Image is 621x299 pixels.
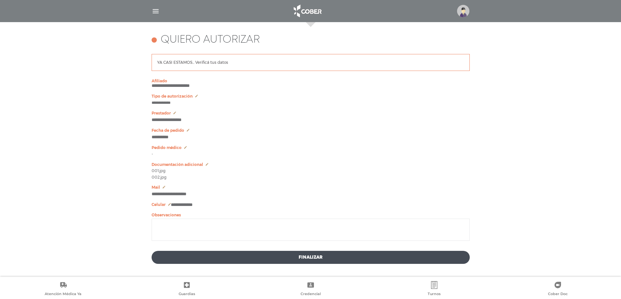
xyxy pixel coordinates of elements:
[372,281,496,298] a: Turnos
[152,185,160,190] span: Mail
[428,292,441,297] span: Turnos
[161,34,260,46] h4: Quiero autorizar
[152,213,470,217] p: Observaciones
[457,5,469,17] img: profile-placeholder.svg
[152,162,203,167] span: Documentación adicional
[1,281,125,298] a: Atención Médica Ya
[152,94,193,99] span: Tipo de autorización
[157,60,228,65] p: YA CASI ESTAMOS... Verificá tus datos
[152,111,171,116] span: Prestador
[179,292,195,297] span: Guardias
[496,281,620,298] a: Cober Doc
[301,292,321,297] span: Credencial
[152,202,166,207] span: Celular
[152,79,470,83] p: Afiliado
[290,3,324,19] img: logo_cober_home-white.png
[152,169,166,173] span: 001.jpg
[152,7,160,15] img: Cober_menu-lines-white.svg
[249,281,372,298] a: Credencial
[152,175,167,179] span: 002.jpg
[125,281,248,298] a: Guardias
[152,251,470,264] button: Finalizar
[152,128,184,133] span: Fecha de pedido
[152,145,182,150] span: Pedido médico
[548,292,568,297] span: Cober Doc
[45,292,81,297] span: Atención Médica Ya
[152,152,470,156] p: -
